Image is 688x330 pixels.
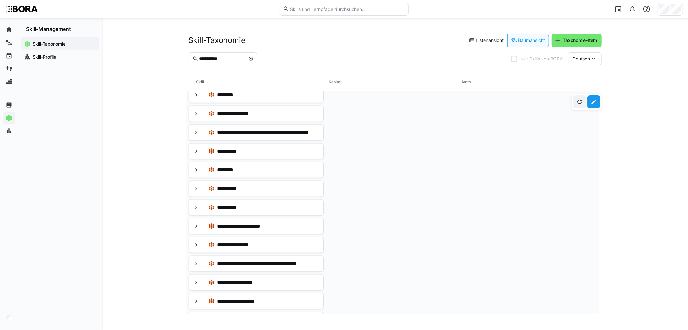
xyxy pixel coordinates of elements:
[329,76,461,89] div: Kapitel
[196,76,329,89] div: Skill
[573,56,590,62] span: Deutsch
[465,34,507,47] eds-button-option: Listenansicht
[461,76,594,89] div: Atom
[511,56,563,62] eds-checkbox: Nur Skills von BORA
[189,36,246,45] h2: Skill-Taxonomie
[562,37,598,44] span: Taxonomie-Item
[552,34,602,47] button: Taxonomie-Item
[289,6,405,12] input: Skills und Lernpfade durchsuchen…
[507,34,549,47] eds-button-option: Baumansicht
